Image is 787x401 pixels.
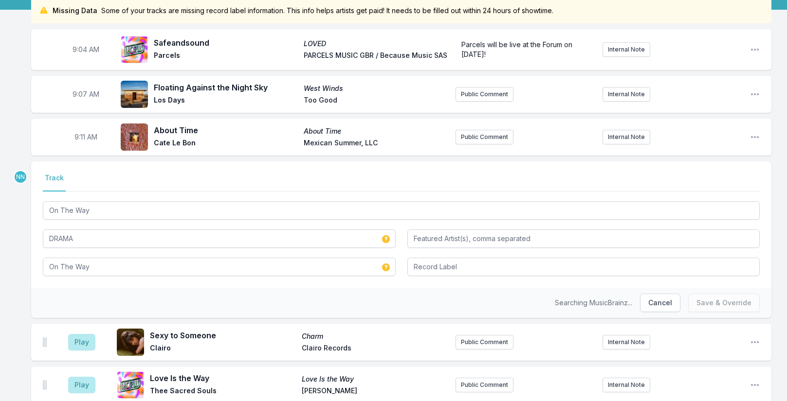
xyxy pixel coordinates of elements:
img: Drag Handle [43,337,47,347]
span: Love Is the Way [150,372,296,384]
button: Open playlist item options [750,45,760,54]
button: Internal Note [603,130,650,144]
span: Timestamp [73,45,99,54]
img: West Winds [121,81,148,108]
span: About Time [154,124,298,136]
p: Nassir Nassirzadeh [14,170,27,184]
span: Too Good [304,95,448,107]
button: Internal Note [603,87,650,102]
button: Open playlist item options [750,380,760,390]
button: Open playlist item options [750,337,760,347]
span: Thee Sacred Souls [150,386,296,398]
span: [PERSON_NAME] [302,386,448,398]
button: Track [43,173,66,192]
span: Los Days [154,95,298,107]
input: Record Label [407,258,760,276]
p: Searching MusicBrainz... [555,298,632,308]
img: LOVED [121,36,148,63]
span: Parcels [154,51,298,62]
span: Cate Le Bon [154,138,298,150]
button: Public Comment [456,130,513,144]
span: Charm [302,331,448,341]
img: Charm [117,329,144,356]
button: Internal Note [603,335,650,349]
span: Safeandsound [154,37,298,49]
button: Internal Note [603,42,650,57]
button: Open playlist item options [750,89,760,99]
input: Track Title [43,201,760,220]
span: About Time [304,126,448,136]
button: Internal Note [603,378,650,392]
button: Open playlist item options [750,132,760,142]
span: LOVED [304,39,448,49]
button: Public Comment [456,87,513,102]
input: Album Title [43,258,396,276]
button: Public Comment [456,335,513,349]
img: Love Is the Way [117,371,144,399]
button: Save & Override [688,294,760,312]
span: West Winds [304,84,448,93]
span: Clairo [150,343,296,355]
img: Drag Handle [43,380,47,390]
button: Play [68,377,95,393]
button: Cancel [640,294,680,312]
span: Clairo Records [302,343,448,355]
span: Parcels will be live at the Forum on [DATE]! [461,40,574,58]
button: Play [68,334,95,350]
button: Public Comment [456,378,513,392]
span: Sexy to Someone [150,330,296,341]
span: Floating Against the Night Sky [154,82,298,93]
input: Artist [43,229,396,248]
span: Missing Data [53,6,97,16]
img: About Time [121,123,148,151]
span: Timestamp [73,89,99,99]
span: Love Is the Way [302,374,448,384]
span: Timestamp [74,132,97,142]
span: PARCELS MUSIC GBR / Because Music SAS [304,51,448,62]
input: Featured Artist(s), comma separated [407,229,760,248]
span: Some of your tracks are missing record label information. This info helps artists get paid! It ne... [101,6,553,16]
span: Mexican Summer, LLC [304,138,448,150]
